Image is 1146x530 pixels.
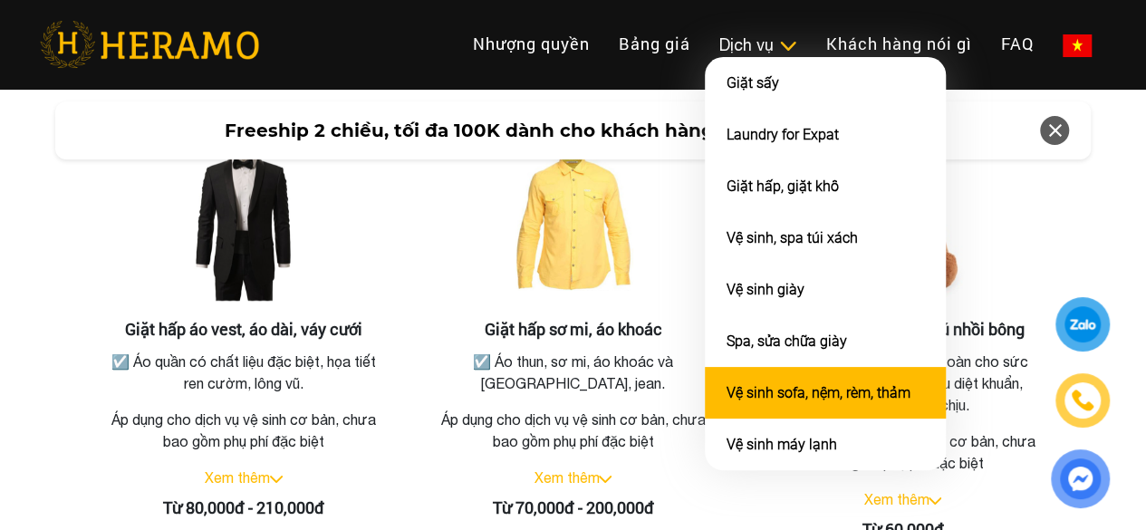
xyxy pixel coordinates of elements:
a: Spa, sửa chữa giày [727,332,847,350]
img: vn-flag.png [1063,34,1092,57]
p: Áp dụng cho dịch vụ vệ sinh cơ bản, chưa bao gồm phụ phí đặc biệt [429,409,717,452]
span: Freeship 2 chiều, tối đa 100K dành cho khách hàng mới [225,117,756,144]
a: Vệ sinh giày [727,281,804,298]
a: FAQ [987,24,1048,63]
h3: Giặt hấp sơ mi, áo khoác [429,320,717,340]
p: Áp dụng cho dịch vụ vệ sinh cơ bản, chưa bao gồm phụ phí đặc biệt [100,409,388,452]
a: Giặt sấy [727,74,779,92]
div: Dịch vụ [719,33,797,57]
a: Vệ sinh sofa, nệm, rèm, thảm [727,384,910,401]
a: Laundry for Expat [727,126,839,143]
img: heramo-logo.png [40,21,259,68]
a: Giặt hấp, giặt khô [727,178,839,195]
div: Từ 70,000đ - 200,000đ [429,496,717,520]
img: Giặt hấp áo vest, áo dài, váy cưới [153,139,334,320]
a: Bảng giá [604,24,705,63]
a: Xem thêm [534,469,599,486]
img: arrow_down.svg [599,476,612,483]
img: Giặt hấp sơ mi, áo khoác [482,139,663,320]
img: phone-icon [1070,387,1096,413]
p: ☑️ Áo thun, sơ mi, áo khoác và [GEOGRAPHIC_DATA], jean. [433,351,714,394]
a: Khách hàng nói gì [812,24,987,63]
a: Xem thêm [863,491,929,507]
a: Nhượng quyền [458,24,604,63]
a: Xem thêm [205,469,270,486]
a: phone-icon [1057,375,1108,426]
img: subToggleIcon [778,37,797,55]
p: ☑️ Áo quần có chất liệu đặc biệt, họa tiết ren cườm, lông vũ. [103,351,384,394]
img: arrow_down.svg [929,497,941,505]
a: Vệ sinh, spa túi xách [727,229,858,246]
img: arrow_down.svg [270,476,283,483]
div: Từ 80,000đ - 210,000đ [100,496,388,520]
h3: Giặt hấp áo vest, áo dài, váy cưới [100,320,388,340]
a: Vệ sinh máy lạnh [727,436,837,453]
